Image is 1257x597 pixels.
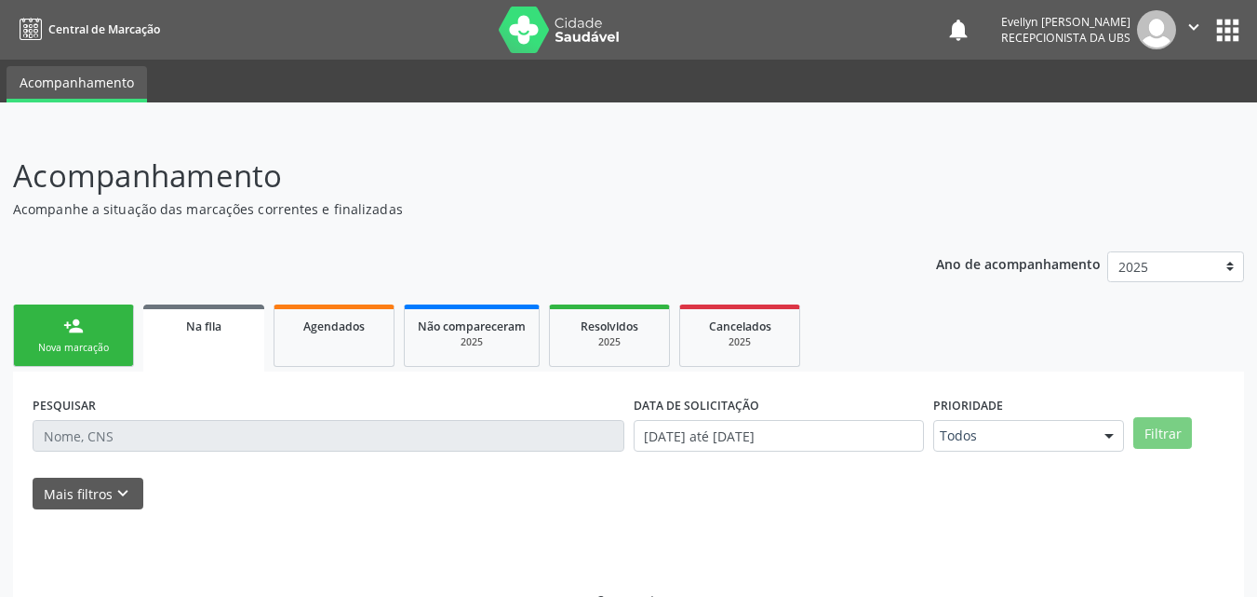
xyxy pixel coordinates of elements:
p: Acompanhe a situação das marcações correntes e finalizadas [13,199,875,219]
a: Central de Marcação [13,14,160,45]
i:  [1183,17,1204,37]
span: Cancelados [709,319,771,334]
span: Não compareceram [418,319,526,334]
span: Todos [940,427,1086,445]
button: Filtrar [1133,417,1192,449]
i: keyboard_arrow_down [113,483,133,504]
div: 2025 [693,335,786,349]
span: Agendados [303,319,365,334]
button: notifications [945,17,971,43]
p: Ano de acompanhamento [936,251,1101,275]
div: Evellyn [PERSON_NAME] [1001,14,1130,30]
label: PESQUISAR [33,391,96,420]
div: 2025 [418,335,526,349]
div: 2025 [563,335,656,349]
span: Central de Marcação [48,21,160,37]
input: Nome, CNS [33,420,624,452]
button: apps [1211,14,1244,47]
p: Acompanhamento [13,153,875,199]
span: Recepcionista da UBS [1001,30,1130,46]
div: Nova marcação [27,341,120,355]
div: person_add [63,316,84,336]
button: Mais filtroskeyboard_arrow_down [33,478,143,510]
span: Na fila [186,319,221,334]
a: Acompanhamento [7,66,147,102]
label: Prioridade [933,391,1003,420]
button:  [1176,10,1211,49]
img: img [1137,10,1176,49]
span: Resolvidos [581,319,638,334]
label: DATA DE SOLICITAÇÃO [634,391,759,420]
input: Selecione um intervalo [634,420,925,452]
